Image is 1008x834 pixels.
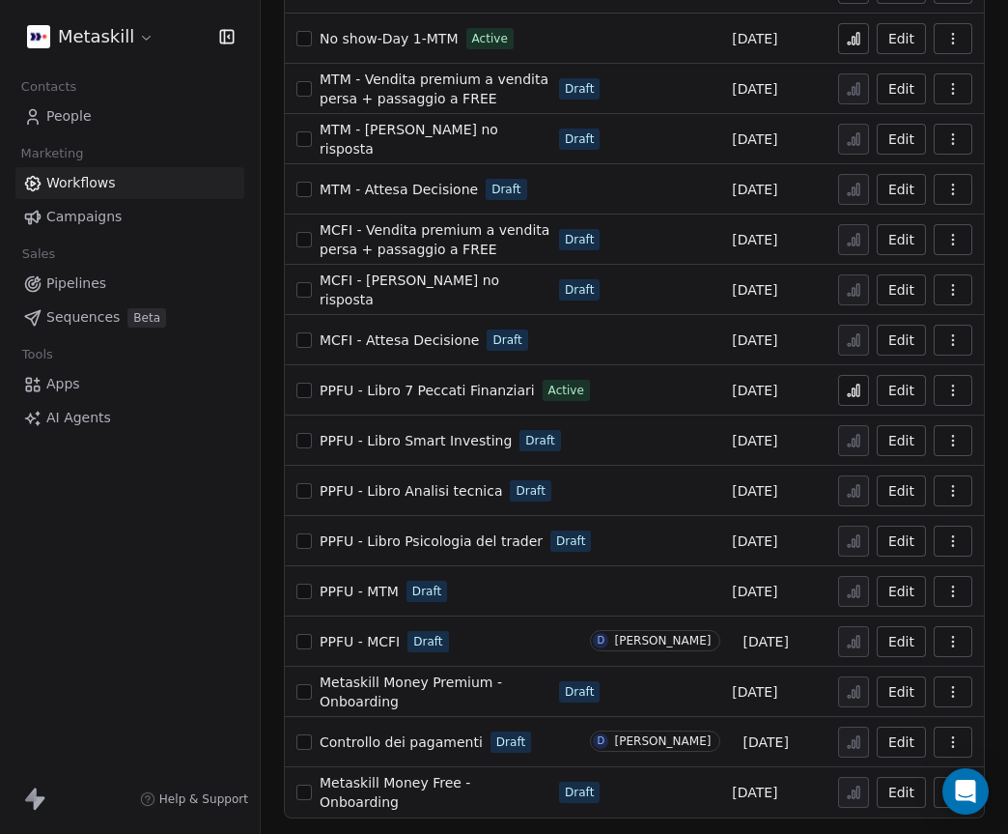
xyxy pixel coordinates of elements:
[877,174,926,205] button: Edit
[15,368,244,400] a: Apps
[320,533,543,549] span: PPFU - Libro Psicologia del trader
[320,431,512,450] a: PPFU - Libro Smart Investing
[14,240,64,269] span: Sales
[743,632,789,651] span: [DATE]
[46,173,116,193] span: Workflows
[614,734,711,748] div: [PERSON_NAME]
[565,130,594,148] span: Draft
[320,532,543,551] a: PPFU - Libro Psicologia del trader
[877,274,926,305] button: Edit
[877,576,926,607] button: Edit
[877,124,926,155] button: Edit
[320,383,535,398] span: PPFU - Libro 7 Peccati Finanziari
[732,331,777,350] span: [DATE]
[732,582,777,601] span: [DATE]
[320,29,459,48] a: No show-Day 1-MTM
[46,106,92,127] span: People
[320,271,551,309] a: MCFI - [PERSON_NAME] no risposta
[598,733,605,749] div: D
[127,308,166,328] span: Beta
[877,224,926,255] button: Edit
[15,167,244,199] a: Workflows
[743,733,789,752] span: [DATE]
[732,381,777,400] span: [DATE]
[598,633,605,648] div: D
[320,775,470,810] span: Metaskill Money Free - Onboarding
[46,207,122,227] span: Campaigns
[877,626,926,657] a: Edit
[877,676,926,707] button: Edit
[491,181,520,198] span: Draft
[46,273,106,294] span: Pipelines
[15,402,244,434] a: AI Agents
[412,583,441,600] span: Draft
[320,673,551,711] a: Metaskill Money Premium - Onboarding
[732,431,777,450] span: [DATE]
[140,791,248,807] a: Help & Support
[320,675,502,709] span: Metaskill Money Premium - Onboarding
[320,634,400,649] span: PPFU - MCFI
[516,482,545,500] span: Draft
[877,375,926,406] button: Edit
[15,302,244,333] a: SequencesBeta
[320,481,502,501] a: PPFU - Libro Analisi tecnica
[732,79,777,99] span: [DATE]
[320,733,483,752] a: Controllo dei pagamenti
[565,80,594,98] span: Draft
[877,727,926,758] a: Edit
[472,30,508,47] span: Active
[320,381,535,400] a: PPFU - Libro 7 Peccati Finanziari
[46,307,120,328] span: Sequences
[877,475,926,506] button: Edit
[320,72,548,106] span: MTM - Vendita premium a vendita persa + passaggio a FREE
[14,340,61,369] span: Tools
[15,101,244,132] a: People
[320,483,502,499] span: PPFU - Libro Analisi tecnica
[732,783,777,802] span: [DATE]
[320,773,551,812] a: Metaskill Money Free - Onboarding
[320,220,551,259] a: MCFI - Vendita premium a vendita persa + passaggio a FREE
[732,230,777,249] span: [DATE]
[732,280,777,300] span: [DATE]
[548,382,584,399] span: Active
[877,425,926,456] button: Edit
[23,20,158,53] button: Metaskill
[320,222,549,257] span: MCFI - Vendita premium a vendita persa + passaggio a FREE
[320,31,459,46] span: No show-Day 1-MTM
[732,180,777,199] span: [DATE]
[877,23,926,54] button: Edit
[732,129,777,149] span: [DATE]
[320,433,512,448] span: PPFU - Libro Smart Investing
[13,72,85,101] span: Contacts
[320,332,479,348] span: MCFI - Attesa Decisione
[614,634,711,647] div: [PERSON_NAME]
[320,182,478,197] span: MTM - Attesa Decisione
[46,408,111,428] span: AI Agents
[877,777,926,808] a: Edit
[320,180,478,199] a: MTM - Attesa Decisione
[27,25,50,48] img: AVATAR%20METASKILL%20-%20Colori%20Positivo.png
[732,532,777,551] span: [DATE]
[58,24,134,49] span: Metaskill
[320,122,498,157] span: MTM - [PERSON_NAME] no risposta
[877,325,926,356] a: Edit
[877,526,926,557] button: Edit
[320,734,483,750] span: Controllo dei pagamenti
[942,768,989,815] div: Open Intercom Messenger
[15,268,244,300] a: Pipelines
[556,532,585,550] span: Draft
[320,273,499,307] span: MCFI - [PERSON_NAME] no risposta
[159,791,248,807] span: Help & Support
[565,784,594,801] span: Draft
